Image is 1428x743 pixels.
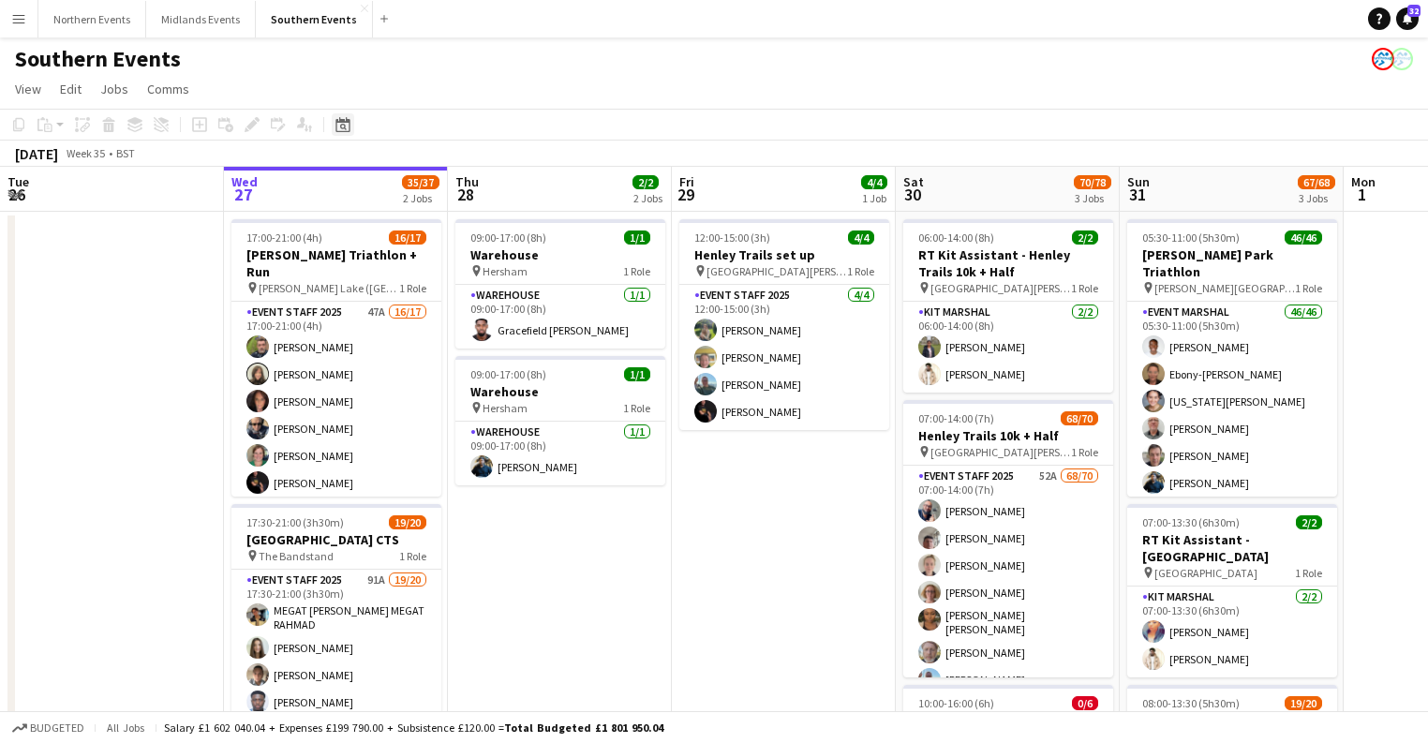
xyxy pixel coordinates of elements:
[455,383,665,400] h3: Warehouse
[1142,515,1240,529] span: 07:00-13:30 (6h30m)
[1071,281,1098,295] span: 1 Role
[93,77,136,101] a: Jobs
[403,191,439,205] div: 2 Jobs
[389,515,426,529] span: 19/20
[1074,175,1111,189] span: 70/78
[455,285,665,349] app-card-role: Warehouse1/109:00-17:00 (8h)Gracefield [PERSON_NAME]
[1124,184,1150,205] span: 31
[146,1,256,37] button: Midlands Events
[259,549,334,563] span: The Bandstand
[15,45,181,73] h1: Southern Events
[679,219,889,430] app-job-card: 12:00-15:00 (3h)4/4Henley Trails set up [GEOGRAPHIC_DATA][PERSON_NAME]1 RoleEvent Staff 20254/412...
[470,367,546,381] span: 09:00-17:00 (8h)
[679,246,889,263] h3: Henley Trails set up
[1285,230,1322,245] span: 46/46
[918,696,994,710] span: 10:00-16:00 (6h)
[1391,48,1413,70] app-user-avatar: RunThrough Events
[624,367,650,381] span: 1/1
[9,718,87,738] button: Budgeted
[1072,230,1098,245] span: 2/2
[918,230,994,245] span: 06:00-14:00 (8h)
[1154,281,1295,295] span: [PERSON_NAME][GEOGRAPHIC_DATA]
[60,81,82,97] span: Edit
[679,285,889,430] app-card-role: Event Staff 20254/412:00-15:00 (3h)[PERSON_NAME][PERSON_NAME][PERSON_NAME][PERSON_NAME]
[116,146,135,160] div: BST
[259,281,399,295] span: [PERSON_NAME] Lake ([GEOGRAPHIC_DATA])
[5,184,29,205] span: 26
[1127,504,1337,677] div: 07:00-13:30 (6h30m)2/2RT Kit Assistant - [GEOGRAPHIC_DATA] [GEOGRAPHIC_DATA]1 RoleKit Marshal2/20...
[1396,7,1419,30] a: 32
[1295,566,1322,580] span: 1 Role
[7,77,49,101] a: View
[1127,531,1337,565] h3: RT Kit Assistant - [GEOGRAPHIC_DATA]
[1127,246,1337,280] h3: [PERSON_NAME] Park Triathlon
[402,175,439,189] span: 35/37
[7,173,29,190] span: Tue
[1295,281,1322,295] span: 1 Role
[679,173,694,190] span: Fri
[455,356,665,485] app-job-card: 09:00-17:00 (8h)1/1Warehouse Hersham1 RoleWarehouse1/109:00-17:00 (8h)[PERSON_NAME]
[100,81,128,97] span: Jobs
[707,264,847,278] span: [GEOGRAPHIC_DATA][PERSON_NAME]
[1285,696,1322,710] span: 19/20
[1296,515,1322,529] span: 2/2
[633,191,662,205] div: 2 Jobs
[229,184,258,205] span: 27
[231,219,441,497] app-job-card: 17:00-21:00 (4h)16/17[PERSON_NAME] Triathlon + Run [PERSON_NAME] Lake ([GEOGRAPHIC_DATA])1 RoleEv...
[38,1,146,37] button: Northern Events
[1154,566,1257,580] span: [GEOGRAPHIC_DATA]
[164,721,663,735] div: Salary £1 602 040.04 + Expenses £199 790.00 + Subsistence £120.00 =
[623,264,650,278] span: 1 Role
[1298,175,1335,189] span: 67/68
[455,173,479,190] span: Thu
[1075,191,1110,205] div: 3 Jobs
[453,184,479,205] span: 28
[903,173,924,190] span: Sat
[52,77,89,101] a: Edit
[15,81,41,97] span: View
[399,549,426,563] span: 1 Role
[900,184,924,205] span: 30
[930,281,1071,295] span: [GEOGRAPHIC_DATA][PERSON_NAME]
[1072,696,1098,710] span: 0/6
[677,184,694,205] span: 29
[1061,411,1098,425] span: 68/70
[389,230,426,245] span: 16/17
[1071,445,1098,459] span: 1 Role
[903,427,1113,444] h3: Henley Trails 10k + Half
[140,77,197,101] a: Comms
[455,246,665,263] h3: Warehouse
[847,264,874,278] span: 1 Role
[15,144,58,163] div: [DATE]
[1351,173,1376,190] span: Mon
[147,81,189,97] span: Comms
[103,721,148,735] span: All jobs
[918,411,994,425] span: 07:00-14:00 (7h)
[231,173,258,190] span: Wed
[930,445,1071,459] span: [GEOGRAPHIC_DATA][PERSON_NAME]
[624,230,650,245] span: 1/1
[231,246,441,280] h3: [PERSON_NAME] Triathlon + Run
[1299,191,1334,205] div: 3 Jobs
[1127,587,1337,677] app-card-role: Kit Marshal2/207:00-13:30 (6h30m)[PERSON_NAME][PERSON_NAME]
[903,400,1113,677] app-job-card: 07:00-14:00 (7h)68/70Henley Trails 10k + Half [GEOGRAPHIC_DATA][PERSON_NAME]1 RoleEvent Staff 202...
[504,721,663,735] span: Total Budgeted £1 801 950.04
[62,146,109,160] span: Week 35
[246,515,344,529] span: 17:30-21:00 (3h30m)
[903,219,1113,393] app-job-card: 06:00-14:00 (8h)2/2RT Kit Assistant - Henley Trails 10k + Half [GEOGRAPHIC_DATA][PERSON_NAME]1 Ro...
[455,219,665,349] app-job-card: 09:00-17:00 (8h)1/1Warehouse Hersham1 RoleWarehouse1/109:00-17:00 (8h)Gracefield [PERSON_NAME]
[862,191,886,205] div: 1 Job
[694,230,770,245] span: 12:00-15:00 (3h)
[1127,173,1150,190] span: Sun
[623,401,650,415] span: 1 Role
[1127,219,1337,497] app-job-card: 05:30-11:00 (5h30m)46/46[PERSON_NAME] Park Triathlon [PERSON_NAME][GEOGRAPHIC_DATA]1 RoleEvent Ma...
[455,422,665,485] app-card-role: Warehouse1/109:00-17:00 (8h)[PERSON_NAME]
[231,531,441,548] h3: [GEOGRAPHIC_DATA] CTS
